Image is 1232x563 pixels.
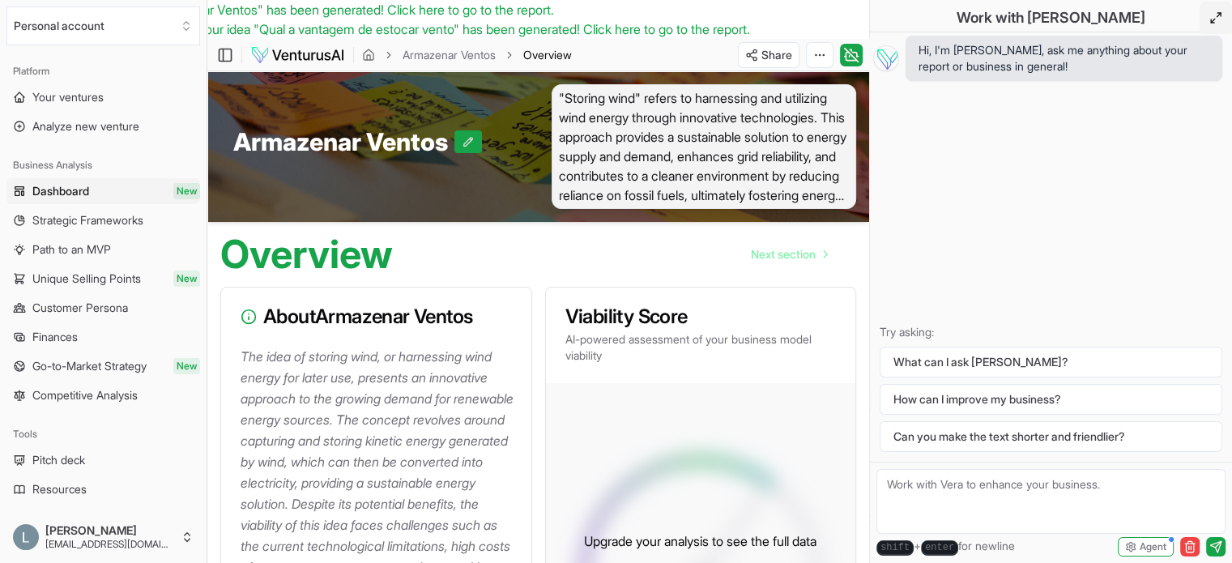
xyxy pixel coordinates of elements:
span: Next section [751,246,816,262]
a: Strategic Frameworks [6,207,200,233]
nav: breadcrumb [362,47,572,63]
button: What can I ask [PERSON_NAME]? [880,347,1222,377]
button: Share [738,42,799,68]
span: New [173,358,200,374]
a: TheBusiness Analysissection for your idea "Qual a vantagem de estocar vento" has been generated! ... [10,21,750,37]
span: Path to an MVP [32,241,111,258]
span: [EMAIL_ADDRESS][DOMAIN_NAME] [45,538,174,551]
span: The report for your idea " " has been generated! Click here to go to the report. [10,2,554,18]
div: Business Analysis [6,152,200,178]
p: Upgrade your analysis to see the full data [584,531,816,551]
span: The section for your idea " " has been generated! Click here to go to the report. [10,21,750,37]
p: AI-powered assessment of your business model viability [565,331,837,364]
a: Unique Selling PointsNew [6,266,200,292]
span: Dashboard [32,183,89,199]
span: Analyze new venture [32,118,139,134]
img: logo [250,45,345,65]
a: Your ventures [6,84,200,110]
a: Pitch deck [6,447,200,473]
span: New [173,183,200,199]
span: Unique Selling Points [32,271,141,287]
button: Agent [1118,537,1174,557]
span: Hi, I'm [PERSON_NAME], ask me anything about your report or business in general! [919,42,1209,75]
span: [PERSON_NAME] [45,523,174,538]
button: How can I improve my business? [880,384,1222,415]
a: The report for your idea "Armazenar Ventos" has been generated! Click here to go to the report. [10,2,554,18]
h2: Work with [PERSON_NAME] [957,6,1145,29]
span: Resources [32,481,87,497]
div: Platform [6,58,200,84]
img: Vera [873,45,899,71]
h3: About Armazenar Ventos [241,307,512,326]
a: Competitive Analysis [6,382,200,408]
span: Competitive Analysis [32,387,138,403]
a: Go to next page [738,238,840,271]
button: [PERSON_NAME][EMAIL_ADDRESS][DOMAIN_NAME] [6,518,200,557]
span: Your ventures [32,89,104,105]
a: Armazenar Ventos [403,47,496,63]
span: "Storing wind" refers to harnessing and utilizing wind energy through innovative technologies. Th... [552,84,857,209]
a: Path to an MVP [6,237,200,262]
span: Agent [1140,540,1166,553]
a: Analyze new venture [6,113,200,139]
span: Qual a vantagem de estocar vento [259,21,454,37]
p: Try asking: [880,324,1222,340]
span: Pitch deck [32,452,85,468]
a: Customer Persona [6,295,200,321]
kbd: enter [921,540,958,556]
span: New [173,271,200,287]
span: + for newline [876,538,1015,556]
span: Overview [523,47,572,63]
img: ACg8ocJnpkV83rIFapKzpJp0fjxyDr2jsYSMWScz5vz8933zN56ryA=s96-c [13,524,39,550]
a: Finances [6,324,200,350]
span: Finances [32,329,78,345]
a: Resources [6,476,200,502]
button: Select an organization [6,6,200,45]
h3: Viability Score [565,307,837,326]
span: Go-to-Market Strategy [32,358,147,374]
a: DashboardNew [6,178,200,204]
div: Tools [6,421,200,447]
span: Customer Persona [32,300,128,316]
kbd: shift [876,540,914,556]
h1: Overview [220,235,393,274]
button: Can you make the text shorter and friendlier? [880,421,1222,452]
span: Armazenar Ventos [233,127,454,156]
span: Share [761,47,792,63]
span: Strategic Frameworks [32,212,143,228]
a: Go-to-Market StrategyNew [6,353,200,379]
nav: pagination [738,238,840,271]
